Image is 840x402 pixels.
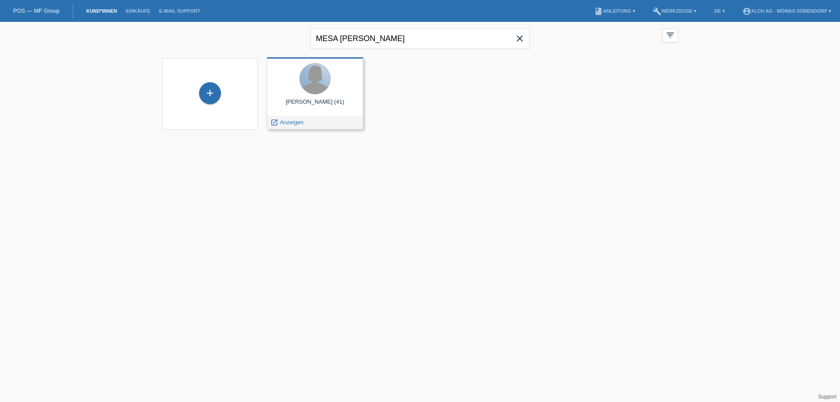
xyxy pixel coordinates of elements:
[665,30,675,40] i: filter_list
[710,8,729,14] a: DE ▾
[270,119,278,126] i: launch
[738,8,836,14] a: account_circleXLCH AG - Mömax Dübendorf ▾
[280,119,304,126] span: Anzeigen
[742,7,751,16] i: account_circle
[82,8,121,14] a: Kund*innen
[590,8,639,14] a: bookAnleitung ▾
[648,8,701,14] a: buildWerkzeuge ▾
[311,28,529,49] input: Suche...
[594,7,603,16] i: book
[13,7,59,14] a: POS — MF Group
[514,33,525,44] i: close
[274,98,356,112] div: [PERSON_NAME] (41)
[818,394,836,400] a: Support
[270,119,304,126] a: launch Anzeigen
[121,8,154,14] a: Einkäufe
[155,8,205,14] a: E-Mail Support
[653,7,661,16] i: build
[199,86,220,101] div: Kund*in hinzufügen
